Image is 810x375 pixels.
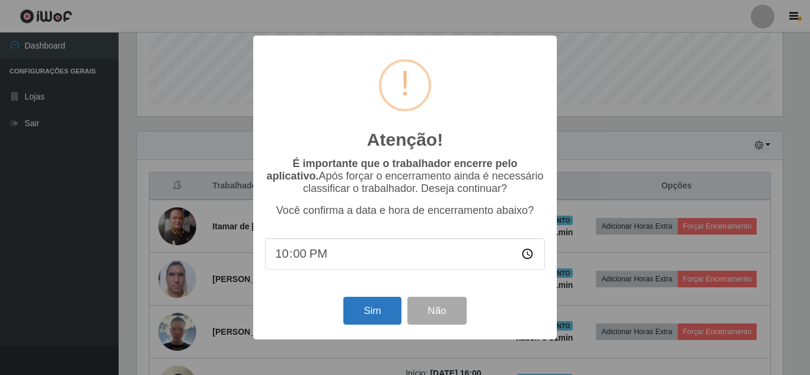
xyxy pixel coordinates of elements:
button: Sim [343,297,401,325]
button: Não [407,297,466,325]
p: Após forçar o encerramento ainda é necessário classificar o trabalhador. Deseja continuar? [265,158,545,195]
p: Você confirma a data e hora de encerramento abaixo? [265,204,545,217]
b: É importante que o trabalhador encerre pelo aplicativo. [266,158,517,182]
h2: Atenção! [367,129,443,150]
